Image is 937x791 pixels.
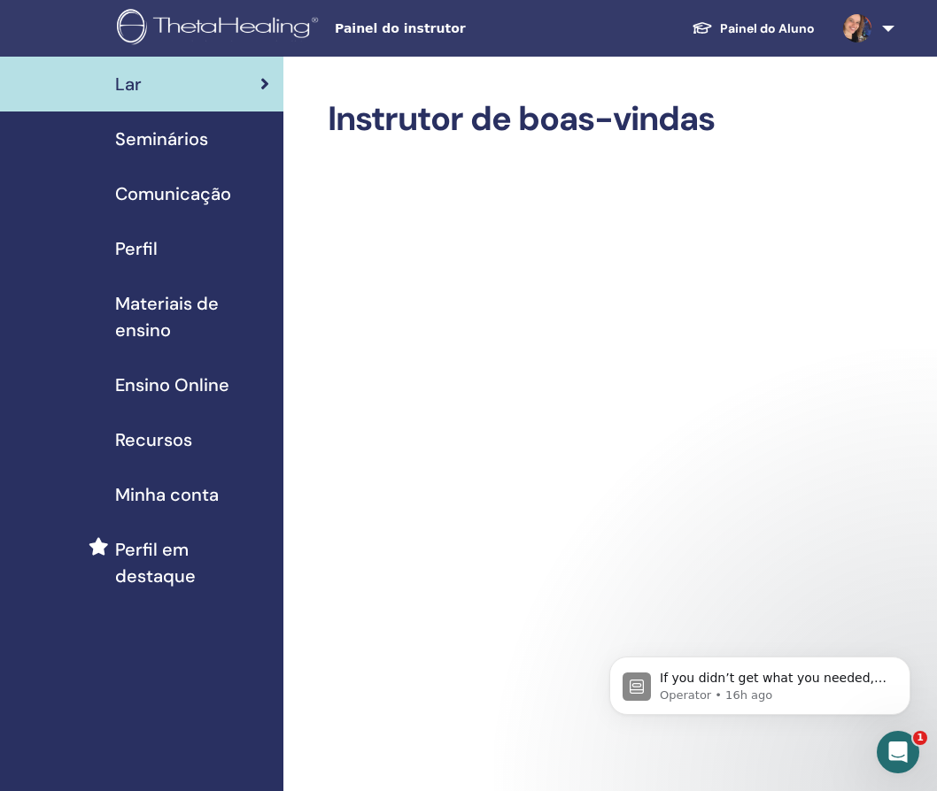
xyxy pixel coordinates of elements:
img: logo.png [117,9,324,49]
span: Materiais de ensino [115,290,269,343]
span: Perfil em destaque [115,536,269,589]
span: Minha conta [115,481,219,508]
span: Perfil [115,235,158,262]
a: Painel do Aluno [678,12,829,45]
span: Recursos [115,426,192,453]
span: Lar [115,71,142,97]
span: Painel do instrutor [335,19,600,38]
iframe: Intercom notifications message [583,619,937,743]
iframe: Intercom live chat [877,731,919,773]
span: 1 [913,731,927,745]
span: Seminários [115,126,208,152]
h2: Instrutor de boas-vindas [328,99,921,140]
img: graduation-cap-white.svg [692,20,713,35]
span: Comunicação [115,180,231,207]
img: default.jpg [843,14,871,42]
span: Ensino Online [115,372,229,398]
